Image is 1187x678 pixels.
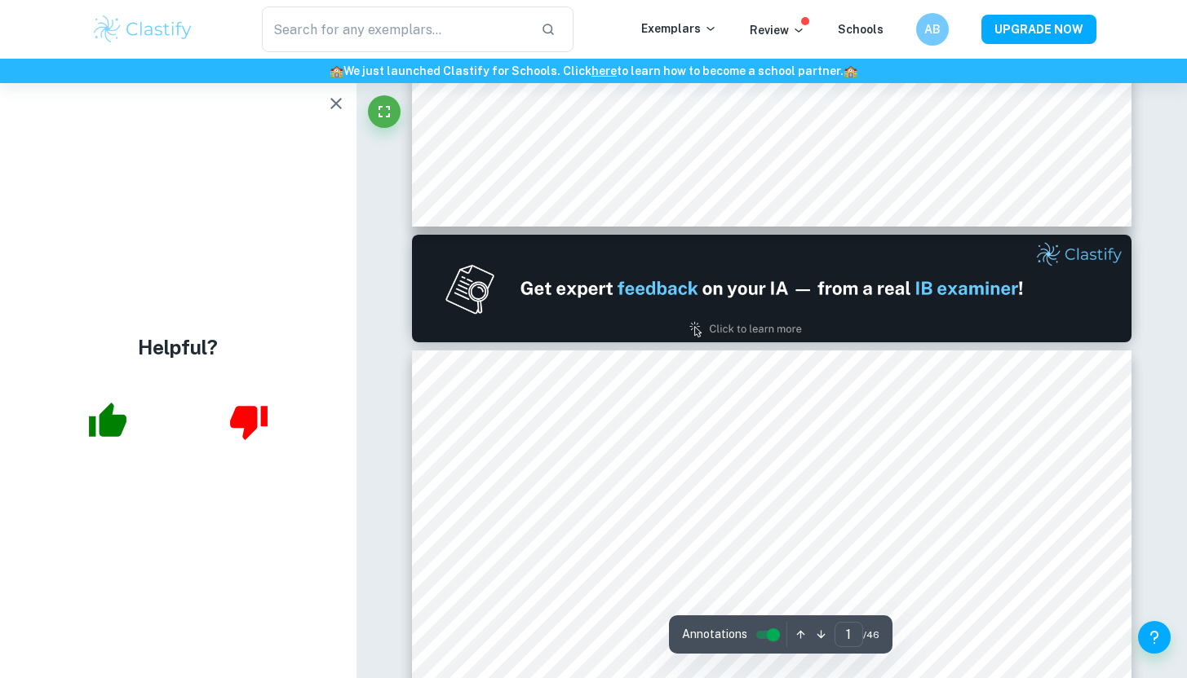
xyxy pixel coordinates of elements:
span: 🏫 [844,64,857,77]
a: here [591,64,617,77]
h6: AB [923,20,941,38]
p: Exemplars [641,20,717,37]
img: Ad [412,235,1132,342]
span: / 46 [863,627,879,642]
h4: Helpful? [138,332,218,362]
span: 🏫 [330,64,343,77]
span: Annotations [682,626,747,643]
h6: We just launched Clastify for Schools. Click to learn how to become a school partner. [3,62,1184,80]
button: Help and Feedback [1138,621,1171,654]
button: UPGRADE NOW [981,15,1096,44]
a: Schools [838,23,884,36]
img: Clastify logo [91,13,195,46]
button: Fullscreen [368,95,401,128]
p: Review [750,21,805,39]
button: AB [916,13,949,46]
input: Search for any exemplars... [262,7,529,52]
